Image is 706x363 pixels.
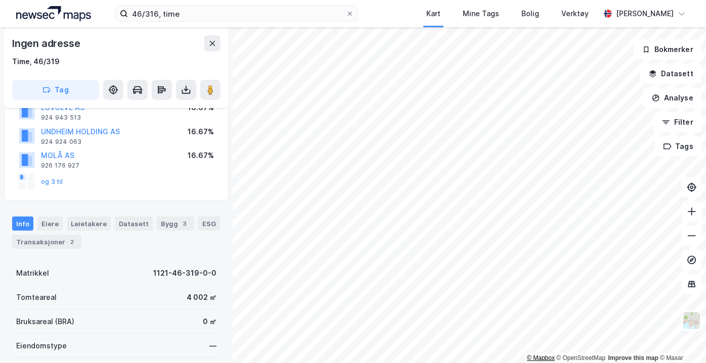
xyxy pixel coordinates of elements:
[12,235,81,249] div: Transaksjoner
[115,217,153,231] div: Datasett
[153,267,216,279] div: 1121-46-319-0-0
[640,64,702,84] button: Datasett
[128,6,346,21] input: Søk på adresse, matrikkel, gårdeiere, leietakere eller personer
[426,8,440,20] div: Kart
[41,138,81,146] div: 924 924 063
[653,112,702,132] button: Filter
[12,80,99,100] button: Tag
[521,8,539,20] div: Bolig
[643,88,702,108] button: Analyse
[527,354,555,361] a: Mapbox
[655,136,702,157] button: Tags
[209,340,216,352] div: —
[37,217,63,231] div: Eiere
[682,311,701,330] img: Z
[655,315,706,363] iframe: Chat Widget
[557,354,606,361] a: OpenStreetMap
[198,217,220,231] div: ESG
[463,8,499,20] div: Mine Tags
[157,217,194,231] div: Bygg
[634,39,702,60] button: Bokmerker
[655,315,706,363] div: Kontrollprogram for chat
[41,114,81,122] div: 924 943 513
[180,219,190,229] div: 3
[12,56,60,68] div: Time, 46/319
[12,35,82,51] div: Ingen adresse
[16,291,57,303] div: Tomteareal
[616,8,674,20] div: [PERSON_NAME]
[188,126,214,138] div: 16.67%
[203,316,216,328] div: 0 ㎡
[16,267,49,279] div: Matrikkel
[16,340,67,352] div: Eiendomstype
[67,217,111,231] div: Leietakere
[12,217,33,231] div: Info
[608,354,658,361] a: Improve this map
[41,162,79,170] div: 926 176 927
[187,291,216,303] div: 4 002 ㎡
[188,149,214,162] div: 16.67%
[16,316,74,328] div: Bruksareal (BRA)
[67,237,77,247] div: 2
[561,8,589,20] div: Verktøy
[16,6,91,21] img: logo.a4113a55bc3d86da70a041830d287a7e.svg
